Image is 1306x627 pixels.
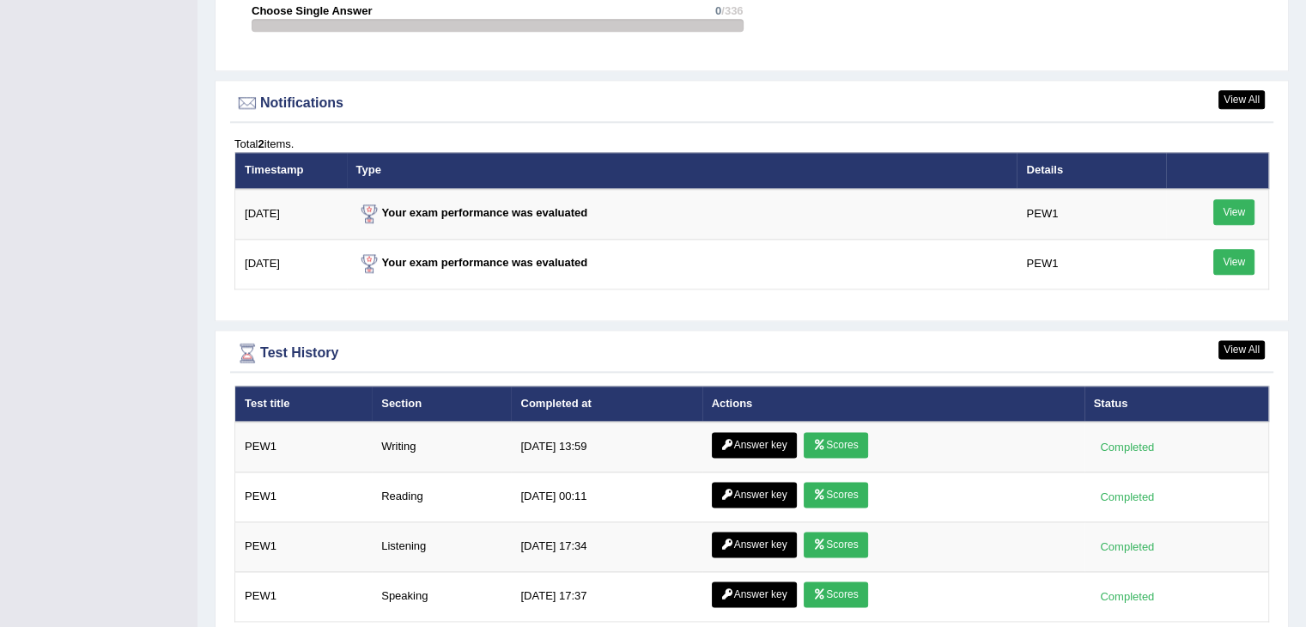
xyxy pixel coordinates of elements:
[235,239,347,289] td: [DATE]
[804,532,867,557] a: Scores
[1094,538,1161,556] div: Completed
[356,206,588,219] strong: Your exam performance was evaluated
[1218,340,1265,359] a: View All
[804,482,867,508] a: Scores
[1084,386,1269,422] th: Status
[1017,239,1165,289] td: PEW1
[804,432,867,458] a: Scores
[235,472,373,522] td: PEW1
[1094,587,1161,606] div: Completed
[715,4,721,17] span: 0
[1017,189,1165,240] td: PEW1
[511,422,702,472] td: [DATE] 13:59
[235,189,347,240] td: [DATE]
[712,482,797,508] a: Answer key
[372,572,511,622] td: Speaking
[1094,488,1161,506] div: Completed
[372,522,511,572] td: Listening
[712,581,797,607] a: Answer key
[372,422,511,472] td: Writing
[235,386,373,422] th: Test title
[234,340,1269,366] div: Test History
[258,137,264,150] b: 2
[235,572,373,622] td: PEW1
[712,432,797,458] a: Answer key
[511,572,702,622] td: [DATE] 17:37
[1094,438,1161,456] div: Completed
[235,152,347,188] th: Timestamp
[1218,90,1265,109] a: View All
[804,581,867,607] a: Scores
[1213,249,1254,275] a: View
[234,90,1269,116] div: Notifications
[252,4,372,17] strong: Choose Single Answer
[372,386,511,422] th: Section
[721,4,743,17] span: /336
[702,386,1084,422] th: Actions
[235,422,373,472] td: PEW1
[372,472,511,522] td: Reading
[1213,199,1254,225] a: View
[347,152,1017,188] th: Type
[1017,152,1165,188] th: Details
[235,522,373,572] td: PEW1
[712,532,797,557] a: Answer key
[511,522,702,572] td: [DATE] 17:34
[356,256,588,269] strong: Your exam performance was evaluated
[234,136,1269,152] div: Total items.
[511,386,702,422] th: Completed at
[511,472,702,522] td: [DATE] 00:11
